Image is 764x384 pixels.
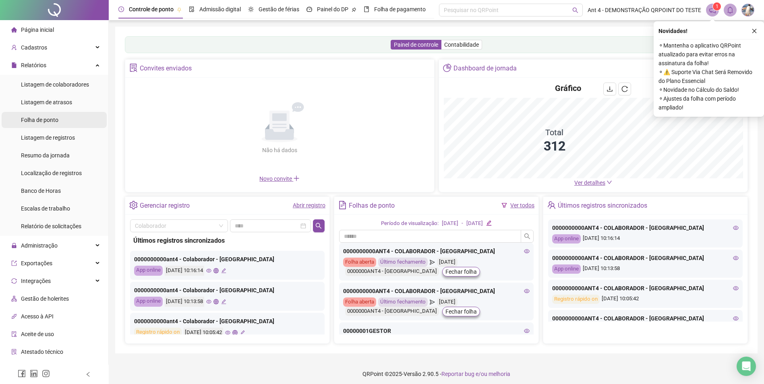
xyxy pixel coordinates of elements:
div: Período de visualização: [381,219,439,228]
span: search [572,7,578,13]
div: Últimos registros sincronizados [558,199,647,213]
span: eye [524,328,530,334]
span: Fechar folha [445,307,477,316]
div: 0000000000ANT4 - COLABORADOR - [GEOGRAPHIC_DATA] [552,284,739,293]
span: Aceite de uso [21,331,54,337]
div: App online [134,297,163,307]
span: eye [206,299,211,304]
span: export [11,260,17,266]
span: Admissão digital [199,6,241,12]
span: setting [129,201,138,209]
span: eye [524,248,530,254]
a: Ver todos [510,202,534,209]
img: 470 [742,4,754,16]
button: Fechar folha [442,307,480,316]
span: Banco de Horas [21,188,61,194]
span: Painel do DP [317,6,348,12]
span: solution [11,349,17,355]
span: Versão [404,371,421,377]
div: Registro rápido on [552,295,600,304]
div: [DATE] 10:05:42 [184,328,223,338]
div: 00000001GESTOR [343,326,530,335]
div: [DATE] [466,219,483,228]
div: [DATE] [437,297,458,307]
span: Resumo da jornada [21,152,70,159]
span: Folha de ponto [21,117,58,123]
span: eye [225,330,230,335]
div: Folhas de ponto [349,199,395,213]
span: reload [621,86,628,92]
span: Página inicial [21,27,54,33]
span: Ver detalhes [574,180,605,186]
span: home [11,27,17,33]
div: 0000000000ant4 - Colaborador - [GEOGRAPHIC_DATA] [134,255,321,264]
span: bell [727,6,734,14]
div: App online [552,264,581,274]
span: close [752,28,757,34]
span: Relatório de solicitações [21,223,81,229]
span: Cadastros [21,44,47,51]
div: [DATE] 10:13:58 [165,297,204,307]
span: Integrações [21,278,51,284]
span: global [232,330,238,335]
div: Último fechamento [378,258,428,267]
span: ⚬ Novidade no Cálculo do Saldo! [658,85,759,94]
span: file [11,62,17,68]
div: [DATE] 10:16:14 [552,234,739,244]
span: team [547,201,556,209]
span: global [213,268,219,273]
div: Não há dados [242,146,317,155]
span: Gestão de férias [259,6,299,12]
div: 0000000ANT4 - [GEOGRAPHIC_DATA] [345,307,439,316]
span: linkedin [30,370,38,378]
span: Escalas de trabalho [21,205,70,212]
span: Controle de ponto [129,6,174,12]
div: 0000000000ant4 - Colaborador - [GEOGRAPHIC_DATA] [134,317,321,326]
div: 0000000000ANT4 - COLABORADOR - [GEOGRAPHIC_DATA] [552,254,739,262]
span: filter [501,202,507,208]
span: edit [240,330,245,335]
span: lock [11,243,17,248]
span: edit [221,299,226,304]
span: Listagem de atrasos [21,99,72,105]
span: download [607,86,613,92]
span: Gestão de holerites [21,295,69,302]
span: notification [709,6,716,14]
span: pushpin [177,7,182,12]
span: apartment [11,296,17,301]
span: Listagem de registros [21,134,75,141]
span: Novidades ! [658,27,687,35]
a: Abrir registro [293,202,325,209]
div: [DATE] 10:05:42 [552,295,739,304]
span: sync [11,278,17,284]
div: Último fechamento [378,297,428,307]
span: Ant 4 - DEMONSTRAÇÃO QRPOINT DO TESTE [588,6,701,14]
div: App online [552,234,581,244]
span: Listagem de colaboradores [21,81,89,88]
div: Folha aberta [343,297,376,307]
span: down [607,180,612,185]
span: plus [293,175,300,182]
span: 1 [716,4,718,9]
span: eye [524,288,530,294]
div: App online [134,266,163,276]
span: solution [129,64,138,72]
span: Novo convite [259,175,300,182]
span: Atestado técnico [21,349,63,355]
div: [DATE] [437,258,458,267]
span: ⚬ Mantenha o aplicativo QRPoint atualizado para evitar erros na assinatura da folha! [658,41,759,68]
span: Administração [21,242,58,249]
span: book [364,6,369,12]
span: send [430,258,435,267]
span: eye [206,268,211,273]
div: [DATE] 10:16:14 [165,266,204,276]
span: clock-circle [118,6,124,12]
span: search [524,233,530,239]
span: eye [733,225,739,231]
span: search [315,223,322,229]
div: Folha aberta [343,258,376,267]
div: 0000000000ant4 - Colaborador - [GEOGRAPHIC_DATA] [134,286,321,295]
span: Folha de pagamento [374,6,426,12]
button: Fechar folha [442,267,480,277]
div: 0000000ANT4 - [GEOGRAPHIC_DATA] [345,267,439,276]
